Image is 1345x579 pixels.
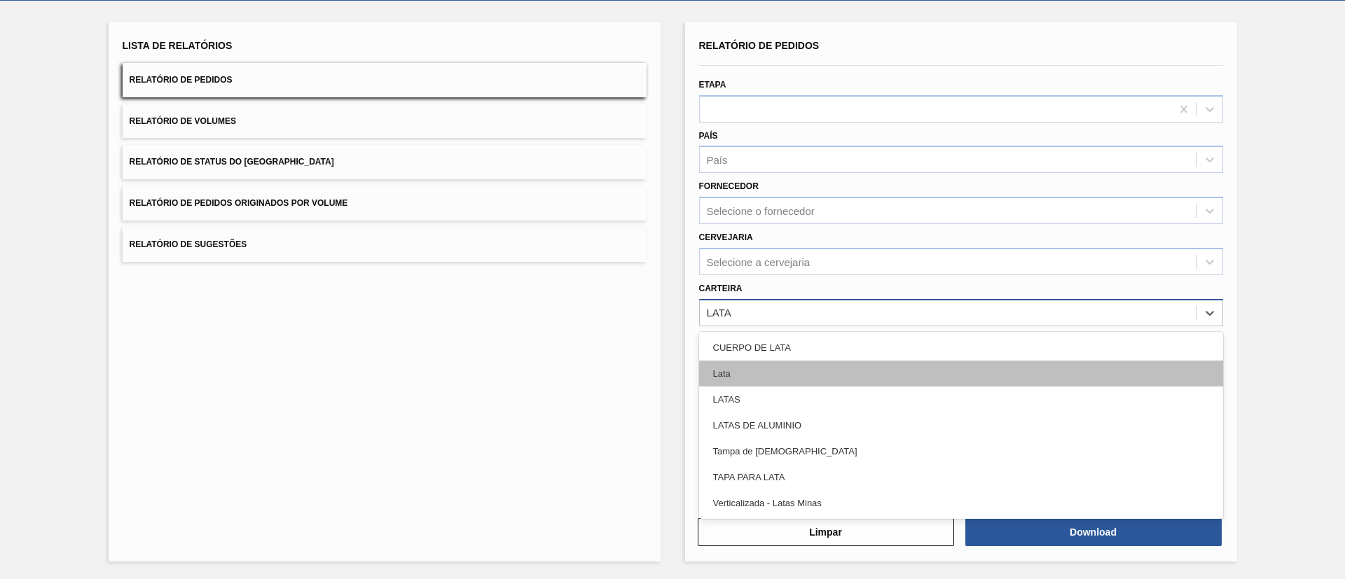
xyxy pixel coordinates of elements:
button: Relatório de Pedidos Originados por Volume [123,186,647,221]
div: Selecione o fornecedor [707,205,815,217]
div: País [707,154,728,166]
label: Fornecedor [699,181,759,191]
span: Relatório de Sugestões [130,239,247,249]
button: Relatório de Sugestões [123,228,647,262]
span: Relatório de Pedidos [699,40,820,51]
label: País [699,131,718,141]
span: Relatório de Status do [GEOGRAPHIC_DATA] [130,157,334,167]
span: Relatório de Pedidos [130,75,233,85]
button: Relatório de Pedidos [123,63,647,97]
button: Limpar [698,518,954,546]
div: Tampa de [DEMOGRAPHIC_DATA] [699,438,1223,464]
label: Carteira [699,284,743,293]
div: CUERPO DE LATA [699,335,1223,361]
span: Relatório de Volumes [130,116,236,126]
span: Lista de Relatórios [123,40,233,51]
div: TAPA PARA LATA [699,464,1223,490]
div: Verticalizada - Latas Minas [699,490,1223,516]
div: Selecione a cervejaria [707,256,811,267]
label: Cervejaria [699,232,753,242]
button: Relatório de Volumes [123,104,647,139]
div: Lata [699,361,1223,386]
button: Download [965,518,1222,546]
div: LATAS [699,386,1223,412]
label: Etapa [699,80,726,90]
span: Relatório de Pedidos Originados por Volume [130,198,348,208]
div: LATAS DE ALUMINIO [699,412,1223,438]
button: Relatório de Status do [GEOGRAPHIC_DATA] [123,145,647,179]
